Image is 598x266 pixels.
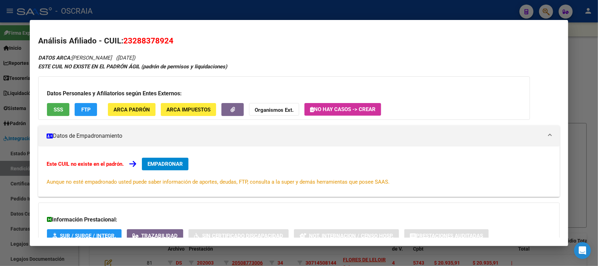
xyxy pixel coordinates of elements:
[304,103,381,116] button: No hay casos -> Crear
[416,233,483,239] span: Prestaciones Auditadas
[47,89,521,98] h3: Datos Personales y Afiliatorios según Entes Externos:
[47,179,390,185] span: Aunque no esté empadronado usted puede saber información de aportes, deudas, FTP, consulta a la s...
[38,55,112,61] span: [PERSON_NAME]
[108,103,156,116] button: ARCA Padrón
[142,158,188,170] button: EMPADRONAR
[38,125,559,146] mat-expansion-panel-header: Datos de Empadronamiento
[81,107,91,113] span: FTP
[255,107,294,113] strong: Organismos Ext.
[38,63,227,70] strong: ESTE CUIL NO EXISTE EN EL PADRÓN ÁGIL (padrón de permisos y liquidaciones)
[47,103,69,116] button: SSS
[574,242,591,259] div: Open Intercom Messenger
[38,146,559,197] div: Datos de Empadronamiento
[166,107,211,113] span: ARCA Impuestos
[47,216,551,224] h3: Información Prestacional:
[47,229,122,242] button: SUR / SURGE / INTEGR.
[75,103,97,116] button: FTP
[38,35,559,47] h2: Análisis Afiliado - CUIL:
[127,229,183,242] button: Trazabilidad
[161,103,216,116] button: ARCA Impuestos
[310,106,376,112] span: No hay casos -> Crear
[60,233,116,239] span: SUR / SURGE / INTEGR.
[309,233,393,239] span: Not. Internacion / Censo Hosp.
[38,55,71,61] strong: DATOS ARCA:
[404,229,489,242] button: Prestaciones Auditadas
[47,132,543,140] mat-panel-title: Datos de Empadronamiento
[249,103,299,116] button: Organismos Ext.
[54,107,63,113] span: SSS
[147,161,183,167] span: EMPADRONAR
[141,233,178,239] span: Trazabilidad
[123,36,173,45] span: 23288378924
[188,229,289,242] button: Sin Certificado Discapacidad
[114,107,150,113] span: ARCA Padrón
[202,233,283,239] span: Sin Certificado Discapacidad
[47,161,124,167] strong: Este CUIL no existe en el padrón.
[116,55,135,61] span: ([DATE])
[294,229,399,242] button: Not. Internacion / Censo Hosp.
